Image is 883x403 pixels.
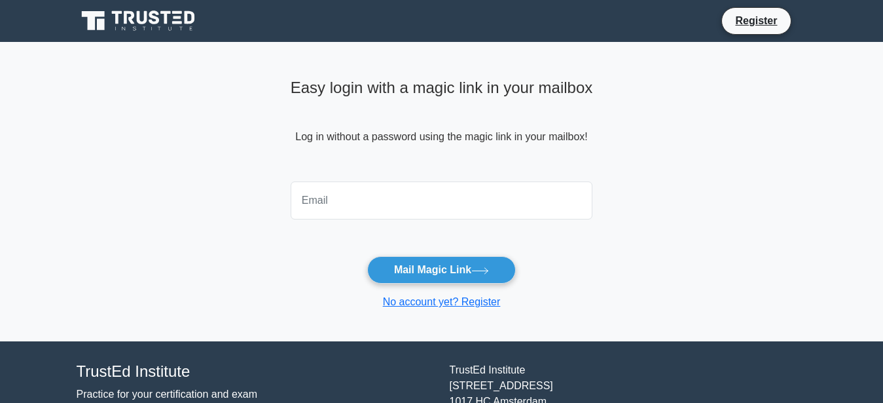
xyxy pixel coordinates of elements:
[383,296,501,307] a: No account yet? Register
[727,12,785,29] a: Register
[291,182,593,220] input: Email
[291,79,593,98] h4: Easy login with a magic link in your mailbox
[77,389,258,400] a: Practice for your certification and exam
[77,362,434,381] h4: TrustEd Institute
[367,256,516,284] button: Mail Magic Link
[291,73,593,176] div: Log in without a password using the magic link in your mailbox!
